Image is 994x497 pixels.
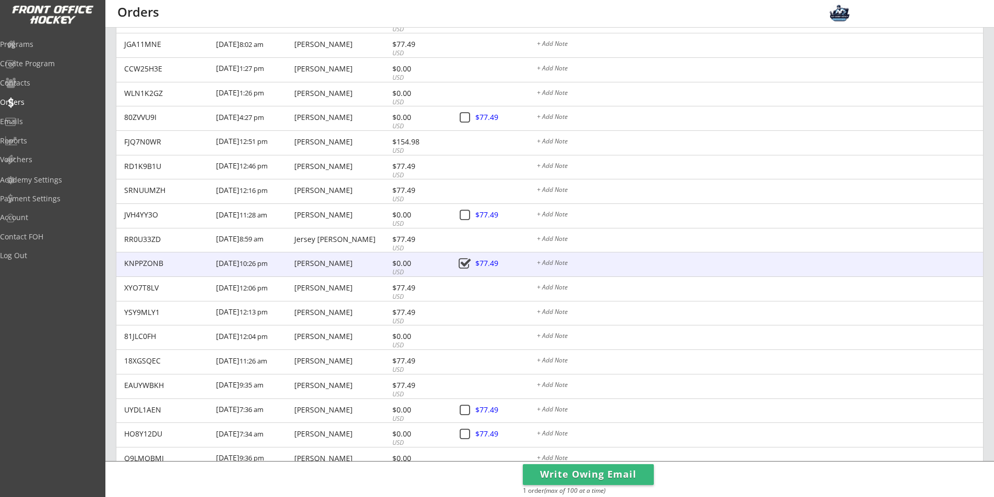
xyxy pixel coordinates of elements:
div: + Add Note [537,357,983,366]
div: USD [392,147,448,155]
div: $77.49 [392,382,448,389]
div: USD [392,220,448,228]
div: USD [392,195,448,204]
font: 8:59 am [239,234,264,244]
div: CCW25H3E [124,65,210,72]
div: $0.00 [392,406,448,414]
div: $77.49 [392,357,448,365]
div: [DATE] [216,277,292,300]
font: 7:34 am [239,429,264,439]
div: $77.49 [392,187,448,194]
div: [PERSON_NAME] [294,138,389,146]
div: USD [392,341,448,350]
div: EAUYWBKH [124,382,210,389]
div: + Add Note [537,211,983,220]
div: [PERSON_NAME] [294,187,389,194]
div: 18XGSQEC [124,357,210,365]
div: $77.49 [392,236,448,243]
div: [DATE] [216,399,292,422]
div: $0.00 [392,455,448,462]
em: (max of 100 at a time) [544,486,605,495]
div: $77.49 [475,260,536,267]
div: USD [392,390,448,399]
div: $0.00 [392,65,448,72]
font: 12:13 pm [239,307,268,317]
div: + Add Note [537,138,983,147]
div: [DATE] [216,131,292,154]
div: $77.49 [392,284,448,292]
div: USD [392,49,448,58]
div: [PERSON_NAME] [294,357,389,365]
div: [PERSON_NAME] [294,430,389,438]
div: [DATE] [216,155,292,179]
div: [PERSON_NAME] [294,114,389,121]
div: WLN1K2GZ [124,90,210,97]
font: 12:46 pm [239,161,268,171]
div: [PERSON_NAME] [294,333,389,340]
div: [PERSON_NAME] [294,309,389,316]
font: 4:27 pm [239,113,264,122]
div: SRNUUMZH [124,187,210,194]
font: 1:27 pm [239,64,264,73]
div: HO8Y12DU [124,430,210,438]
div: + Add Note [537,333,983,341]
div: USD [392,293,448,301]
font: 9:35 am [239,380,264,390]
div: + Add Note [537,236,983,244]
div: YSY9MLY1 [124,309,210,316]
div: USD [392,25,448,34]
div: USD [392,122,448,131]
div: KNPPZONB [124,260,210,267]
div: $77.49 [475,211,536,219]
div: Jersey [PERSON_NAME] [294,236,389,243]
div: [DATE] [216,423,292,446]
div: $154.98 [392,138,448,146]
font: 12:16 pm [239,186,268,195]
div: O9LMQBMI [124,455,210,462]
div: JVH4YY3O [124,211,210,219]
div: $0.00 [392,333,448,340]
div: USD [392,317,448,326]
div: + Add Note [537,455,983,463]
div: $0.00 [392,430,448,438]
div: [PERSON_NAME] [294,163,389,170]
div: + Add Note [537,406,983,415]
div: + Add Note [537,65,983,74]
font: 1:26 pm [239,88,264,98]
div: USD [392,98,448,107]
div: [DATE] [216,106,292,130]
div: [PERSON_NAME] [294,65,389,72]
div: USD [392,439,448,447]
div: USD [392,366,448,374]
div: [DATE] [216,82,292,106]
div: + Add Note [537,260,983,268]
div: $0.00 [392,114,448,121]
div: $0.00 [392,90,448,97]
div: [DATE] [216,204,292,227]
div: USD [392,244,448,253]
div: USD [392,415,448,423]
div: [PERSON_NAME] [294,41,389,48]
div: XYO7T8LV [124,284,210,292]
button: Write Owing Email [523,464,654,485]
font: 8:02 am [239,40,264,49]
font: 9:36 pm [239,453,264,463]
div: + Add Note [537,382,983,390]
div: [DATE] [216,350,292,373]
div: RD1K9B1U [124,163,210,170]
div: $77.49 [475,430,536,438]
div: + Add Note [537,430,983,439]
div: USD [392,171,448,180]
div: + Add Note [537,309,983,317]
div: $77.49 [475,406,536,414]
div: 81JLC0FH [124,333,210,340]
div: $77.49 [392,309,448,316]
font: 12:04 pm [239,332,268,341]
div: [PERSON_NAME] [294,260,389,267]
font: 12:06 pm [239,283,268,293]
div: 80ZVVU9I [124,114,210,121]
div: + Add Note [537,187,983,195]
div: 1 order [523,488,649,494]
div: [DATE] [216,228,292,252]
div: UYDL1AEN [124,406,210,414]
